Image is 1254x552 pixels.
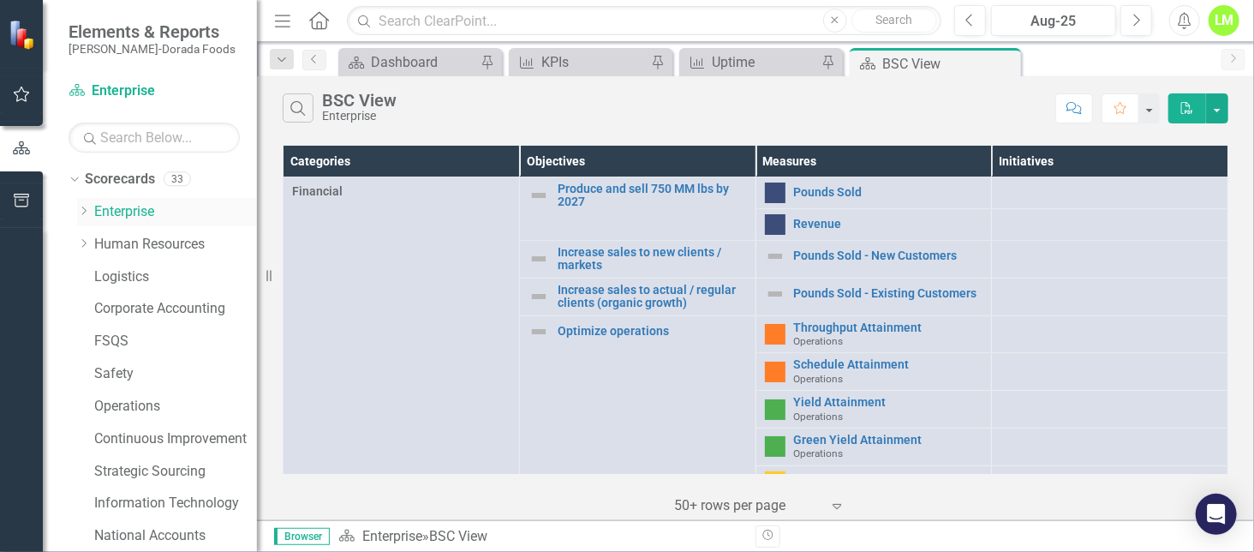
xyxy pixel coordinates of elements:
[712,51,817,73] div: Uptime
[362,528,422,544] a: Enterprise
[1209,5,1239,36] button: LM
[338,527,743,547] div: »
[794,373,844,385] span: Operations
[528,286,549,307] img: Not Defined
[684,51,817,73] a: Uptime
[541,51,647,73] div: KPIs
[794,321,983,334] a: Throughput Attainment
[794,287,983,300] a: Pounds Sold - Existing Customers
[94,332,257,351] a: FSQS
[528,321,549,342] img: Not Defined
[94,235,257,255] a: Human Resources
[94,202,257,222] a: Enterprise
[7,18,39,51] img: ClearPoint Strategy
[94,299,257,319] a: Corporate Accounting
[875,13,912,27] span: Search
[558,325,747,338] a: Optimize operations
[69,123,240,153] input: Search Below...
[528,185,549,206] img: Not Defined
[513,51,647,73] a: KPIs
[558,183,747,209] a: Produce and sell 750 MM lbs by 2027
[85,170,155,189] a: Scorecards
[794,218,983,231] a: Revenue
[347,6,941,36] input: Search ClearPoint...
[94,429,257,449] a: Continuous Improvement
[371,51,476,73] div: Dashboard
[322,91,397,110] div: BSC View
[322,110,397,123] div: Enterprise
[765,214,785,235] img: No Information
[94,267,257,287] a: Logistics
[94,526,257,546] a: National Accounts
[882,53,1017,75] div: BSC View
[528,249,549,269] img: Not Defined
[794,396,983,409] a: Yield Attainment
[765,324,785,345] img: Warning
[558,246,747,273] a: Increase sales to new clients / markets
[69,42,236,56] small: [PERSON_NAME]-Dorada Foods
[765,362,785,382] img: Warning
[164,172,191,187] div: 33
[69,81,240,101] a: Enterprise
[94,462,257,482] a: Strategic Sourcing
[794,186,983,199] a: Pounds Sold
[765,399,785,420] img: Above Target
[794,335,844,347] span: Operations
[794,434,983,447] a: Green Yield Attainment
[429,528,487,544] div: BSC View
[794,358,983,371] a: Schedule Attainment
[558,284,747,310] a: Increase sales to actual / regular clients (organic growth)
[765,284,785,304] img: Not Defined
[292,183,511,200] span: Financial
[794,411,844,423] span: Operations
[94,397,257,417] a: Operations
[851,9,937,33] button: Search
[94,494,257,513] a: Information Technology
[343,51,476,73] a: Dashboard
[794,447,844,459] span: Operations
[765,183,785,203] img: No Information
[765,471,785,492] img: Caution
[765,436,785,457] img: Above Target
[765,246,785,267] img: Not Defined
[794,249,983,262] a: Pounds Sold - New Customers
[94,364,257,384] a: Safety
[997,11,1110,32] div: Aug-25
[1196,494,1237,535] div: Open Intercom Messenger
[69,21,236,42] span: Elements & Reports
[274,528,330,545] span: Browser
[991,5,1116,36] button: Aug-25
